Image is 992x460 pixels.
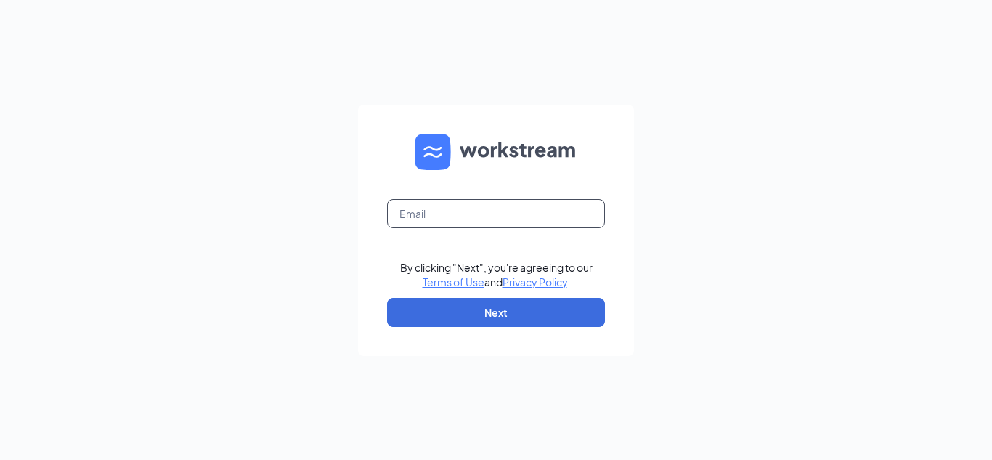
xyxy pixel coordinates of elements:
[423,275,484,288] a: Terms of Use
[387,298,605,327] button: Next
[387,199,605,228] input: Email
[415,134,577,170] img: WS logo and Workstream text
[400,260,593,289] div: By clicking "Next", you're agreeing to our and .
[503,275,567,288] a: Privacy Policy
